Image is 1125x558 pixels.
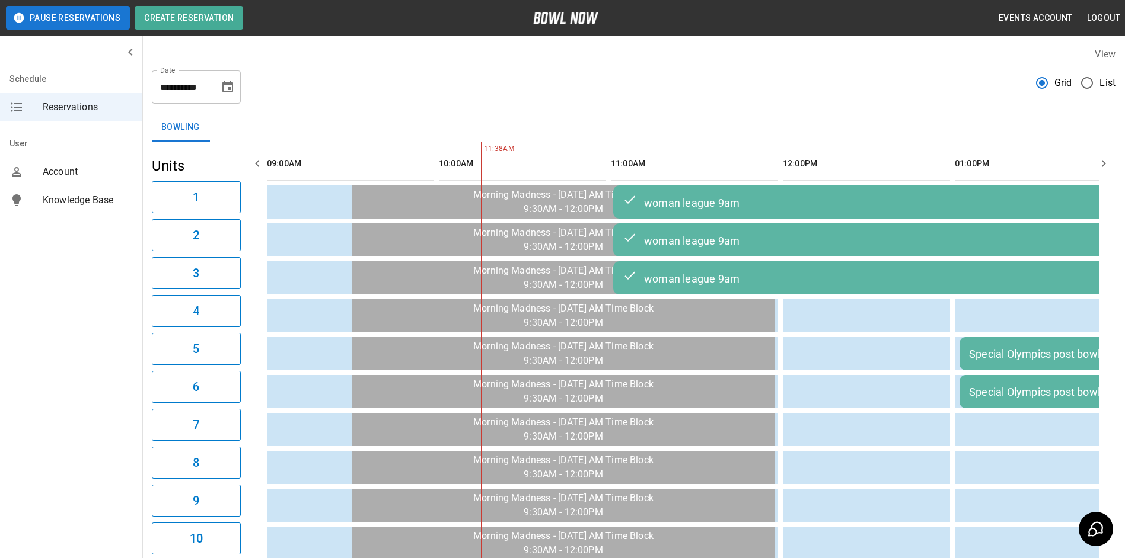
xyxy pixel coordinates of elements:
button: Events Account [994,7,1078,29]
h6: 9 [193,491,199,510]
button: 9 [152,485,241,517]
h6: 3 [193,264,199,283]
h5: Units [152,156,241,175]
button: 6 [152,371,241,403]
button: 1 [152,181,241,213]
h6: 8 [193,453,199,472]
h6: 1 [193,188,199,207]
span: Knowledge Base [43,193,133,207]
h6: 10 [190,529,203,548]
h6: 7 [193,415,199,434]
span: Grid [1054,76,1072,90]
button: Pause Reservations [6,6,130,30]
button: 8 [152,447,241,479]
h6: 2 [193,226,199,245]
span: Reservations [43,100,133,114]
h6: 4 [193,302,199,320]
div: woman league 9am [623,233,1118,247]
th: 11:00AM [611,147,778,181]
div: woman league 9am [623,195,1118,209]
button: 10 [152,522,241,554]
button: 3 [152,257,241,289]
th: 10:00AM [439,147,606,181]
button: Choose date, selected date is Sep 26, 2025 [216,75,240,99]
button: 2 [152,219,241,251]
h6: 5 [193,339,199,358]
button: 4 [152,295,241,327]
button: Bowling [152,113,209,142]
span: 11:38AM [481,143,484,155]
div: Special Olympics post bowl [969,348,1118,360]
img: logo [533,12,598,24]
button: Logout [1082,7,1125,29]
div: woman league 9am [623,271,1118,285]
h6: 6 [193,377,199,396]
label: View [1095,49,1116,60]
span: Account [43,165,133,179]
button: 5 [152,333,241,365]
div: inventory tabs [152,113,1116,142]
span: List [1099,76,1116,90]
button: 7 [152,409,241,441]
div: Special Olympics post bowl [969,386,1118,398]
th: 09:00AM [267,147,434,181]
th: 12:00PM [783,147,950,181]
button: Create Reservation [135,6,243,30]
